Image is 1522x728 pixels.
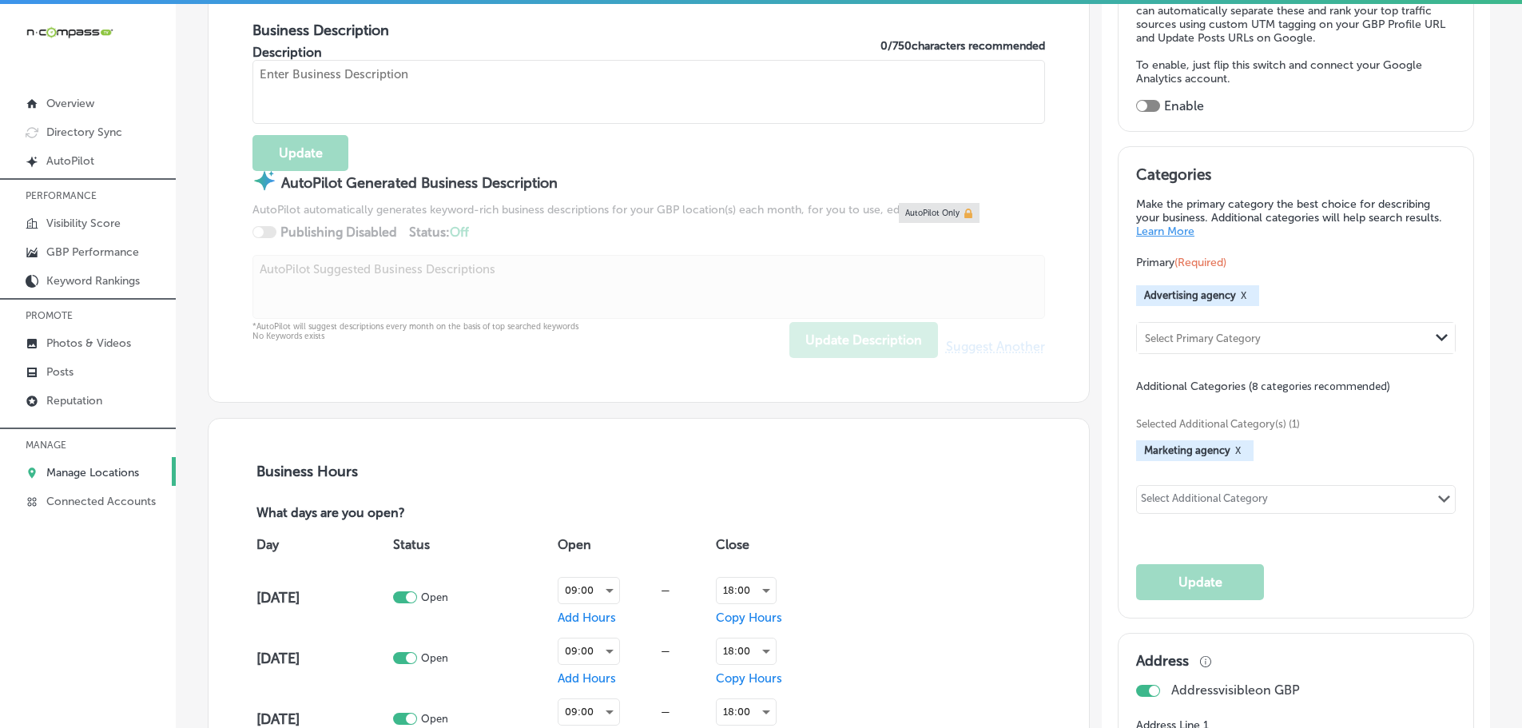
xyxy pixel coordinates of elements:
[1164,98,1204,113] label: Enable
[256,650,389,667] h4: [DATE]
[1136,165,1456,189] h3: Categories
[558,638,619,664] div: 09:00
[716,671,782,686] span: Copy Hours
[558,671,616,686] span: Add Hours
[717,699,776,725] div: 18:00
[252,22,1045,39] h3: Business Description
[1136,564,1264,600] button: Update
[1141,492,1268,511] div: Select Additional Category
[281,174,558,192] strong: AutoPilot Generated Business Description
[558,578,619,603] div: 09:00
[554,523,712,567] th: Open
[1249,379,1390,394] span: (8 categories recommended)
[252,463,1045,480] h3: Business Hours
[620,706,712,718] div: —
[620,645,712,657] div: —
[1136,58,1456,86] p: To enable, just flip this switch and connect your Google Analytics account.
[421,713,448,725] p: Open
[421,652,448,664] p: Open
[1144,444,1230,456] span: Marketing agency
[1236,289,1251,302] button: X
[716,611,782,625] span: Copy Hours
[1230,444,1246,457] button: X
[880,39,1045,60] label: 0 / 750 characters recommended
[558,699,619,725] div: 09:00
[389,523,554,567] th: Status
[252,523,389,567] th: Day
[558,611,616,625] span: Add Hours
[256,710,389,728] h4: [DATE]
[46,495,156,508] p: Connected Accounts
[256,589,389,607] h4: [DATE]
[620,584,712,596] div: —
[1136,256,1226,269] span: Primary
[1171,682,1300,698] p: Address visible on GBP
[1136,225,1194,238] a: Learn More
[1145,332,1261,344] div: Select Primary Category
[46,154,94,168] p: AutoPilot
[26,25,113,40] img: 660ab0bf-5cc7-4cb8-ba1c-48b5ae0f18e60NCTV_CLogo_TV_Black_-500x88.png
[421,591,448,603] p: Open
[717,578,776,603] div: 18:00
[46,274,140,288] p: Keyword Rankings
[1144,289,1236,301] span: Advertising agency
[46,466,139,479] p: Manage Locations
[252,506,519,523] p: What days are you open?
[1136,197,1456,238] p: Make the primary category the best choice for describing your business. Additional categories wil...
[252,169,276,193] img: autopilot-icon
[46,125,122,139] p: Directory Sync
[46,97,94,110] p: Overview
[46,245,139,259] p: GBP Performance
[46,365,74,379] p: Posts
[1136,380,1390,393] span: Additional Categories
[717,638,776,664] div: 18:00
[1136,418,1444,430] span: Selected Additional Category(s) (1)
[1136,652,1189,670] h3: Address
[1174,256,1226,269] span: (Required)
[46,336,131,350] p: Photos & Videos
[46,217,121,230] p: Visibility Score
[252,45,322,60] label: Description
[252,135,348,171] button: Update
[712,523,847,567] th: Close
[46,394,102,408] p: Reputation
